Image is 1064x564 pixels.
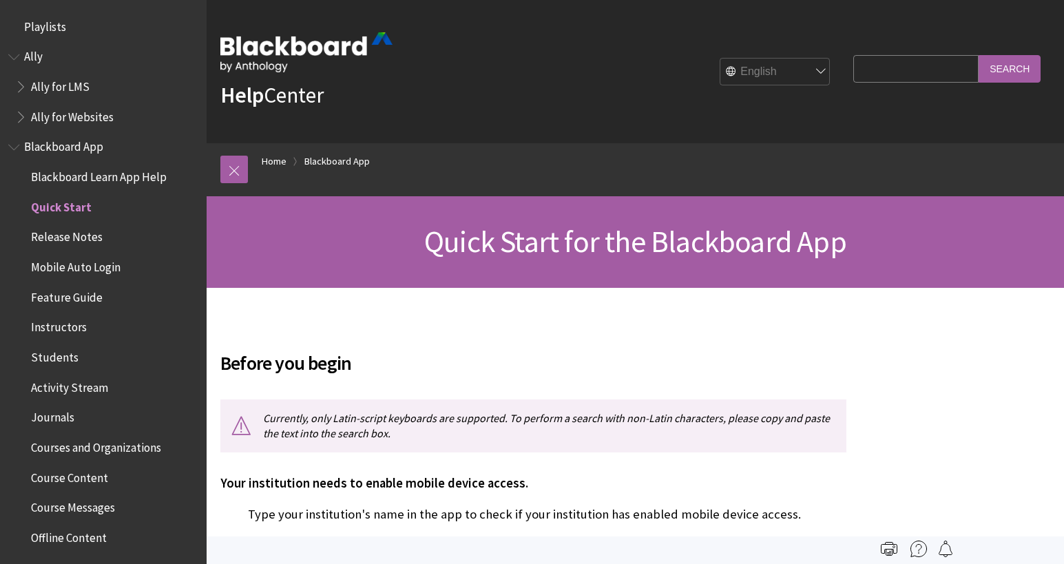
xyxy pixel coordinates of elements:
[937,541,954,557] img: Follow this page
[262,153,286,170] a: Home
[220,348,846,377] span: Before you begin
[979,55,1041,82] input: Search
[31,226,103,244] span: Release Notes
[31,196,92,214] span: Quick Start
[881,541,897,557] img: Print
[220,505,846,523] p: Type your institution's name in the app to check if your institution has enabled mobile device ac...
[220,32,393,72] img: Blackboard by Anthology
[31,497,115,515] span: Course Messages
[31,466,108,485] span: Course Content
[220,475,528,491] span: Your institution needs to enable mobile device access.
[24,45,43,64] span: Ally
[220,81,324,109] a: HelpCenter
[31,526,107,545] span: Offline Content
[304,153,370,170] a: Blackboard App
[31,286,103,304] span: Feature Guide
[31,255,121,274] span: Mobile Auto Login
[910,541,927,557] img: More help
[31,316,87,335] span: Instructors
[31,75,90,94] span: Ally for LMS
[31,436,161,455] span: Courses and Organizations
[8,15,198,39] nav: Book outline for Playlists
[720,59,831,86] select: Site Language Selector
[31,165,167,184] span: Blackboard Learn App Help
[31,346,79,364] span: Students
[220,81,264,109] strong: Help
[424,222,846,260] span: Quick Start for the Blackboard App
[24,15,66,34] span: Playlists
[31,406,74,425] span: Journals
[31,376,108,395] span: Activity Stream
[220,399,846,452] p: Currently, only Latin-script keyboards are supported. To perform a search with non-Latin characte...
[8,45,198,129] nav: Book outline for Anthology Ally Help
[24,136,103,154] span: Blackboard App
[31,105,114,124] span: Ally for Websites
